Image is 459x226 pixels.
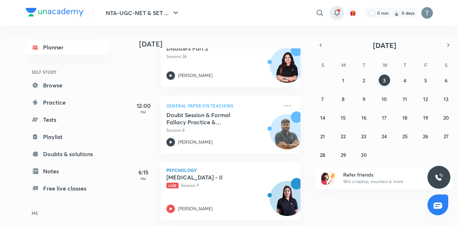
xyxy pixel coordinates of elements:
abbr: September 13, 2025 [444,96,449,102]
abbr: September 18, 2025 [402,114,407,121]
p: Win a laptop, vouchers & more [343,178,431,185]
abbr: September 30, 2025 [361,152,367,158]
button: September 30, 2025 [358,149,370,160]
img: avatar [350,10,356,16]
abbr: September 27, 2025 [444,133,449,140]
button: September 27, 2025 [440,130,452,142]
button: September 1, 2025 [337,74,349,86]
button: September 12, 2025 [420,93,431,105]
abbr: September 11, 2025 [403,96,407,102]
abbr: September 5, 2025 [424,77,427,84]
button: September 5, 2025 [420,74,431,86]
abbr: September 2, 2025 [363,77,365,84]
p: [PERSON_NAME] [178,72,213,79]
button: September 4, 2025 [399,74,411,86]
img: ttu [435,173,443,182]
button: September 15, 2025 [337,112,349,123]
a: Planner [26,40,109,54]
abbr: September 15, 2025 [341,114,346,121]
img: streak [393,9,400,16]
abbr: September 21, 2025 [320,133,325,140]
span: Live [166,183,179,188]
abbr: September 7, 2025 [321,96,324,102]
img: Company Logo [26,8,84,16]
button: NTA-UGC-NET & SET ... [101,6,184,20]
button: [DATE] [326,40,443,50]
abbr: Saturday [445,62,448,68]
button: September 14, 2025 [317,112,328,123]
h5: 6:15 [129,168,158,177]
abbr: September 22, 2025 [341,133,346,140]
abbr: September 1, 2025 [342,77,344,84]
p: PM [129,177,158,181]
button: September 20, 2025 [440,112,452,123]
abbr: September 16, 2025 [361,114,366,121]
p: General Paper on Teaching [166,101,279,110]
button: avatar [347,7,359,19]
img: Avatar [270,52,304,86]
a: Browse [26,78,109,92]
abbr: September 12, 2025 [423,96,428,102]
img: referral [321,170,336,185]
p: [PERSON_NAME] [178,139,213,145]
abbr: Monday [341,62,346,68]
button: September 18, 2025 [399,112,411,123]
img: Avatar [270,118,304,153]
p: [PERSON_NAME] [178,206,213,212]
button: September 19, 2025 [420,112,431,123]
span: [DATE] [373,40,396,50]
abbr: Wednesday [383,62,388,68]
a: Notes [26,164,109,178]
h5: Neuropsychological Tests - II [166,174,256,181]
abbr: September 26, 2025 [423,133,428,140]
h6: ME [26,207,109,219]
abbr: September 25, 2025 [402,133,408,140]
h5: Disasters Part 2 [166,45,256,52]
p: PM [129,110,158,114]
button: September 25, 2025 [399,130,411,142]
button: September 26, 2025 [420,130,431,142]
abbr: September 8, 2025 [342,96,345,102]
button: September 24, 2025 [379,130,390,142]
button: September 7, 2025 [317,93,328,105]
a: Playlist [26,130,109,144]
button: September 17, 2025 [379,112,390,123]
button: September 10, 2025 [379,93,390,105]
abbr: September 20, 2025 [443,114,449,121]
button: September 21, 2025 [317,130,328,142]
img: Avatar [270,185,304,219]
button: September 29, 2025 [337,149,349,160]
a: Tests [26,112,109,127]
h6: Refer friends [343,171,431,178]
button: September 22, 2025 [337,130,349,142]
abbr: September 14, 2025 [320,114,325,121]
abbr: Friday [424,62,427,68]
button: September 8, 2025 [337,93,349,105]
button: September 28, 2025 [317,149,328,160]
abbr: Tuesday [363,62,365,68]
h6: SELF STUDY [26,66,109,78]
button: September 23, 2025 [358,130,370,142]
h5: 12:00 [129,101,158,110]
p: Session 8 [166,127,279,134]
abbr: September 24, 2025 [382,133,387,140]
h5: Doubt Session & Formal Fallacy Practice & Distribution [166,111,256,126]
p: Psychology [166,168,295,172]
button: September 13, 2025 [440,93,452,105]
abbr: September 29, 2025 [341,152,346,158]
button: September 9, 2025 [358,93,370,105]
p: Session 26 [166,53,279,60]
abbr: September 6, 2025 [445,77,448,84]
button: September 16, 2025 [358,112,370,123]
abbr: Thursday [403,62,406,68]
a: Company Logo [26,8,84,18]
abbr: September 3, 2025 [383,77,386,84]
button: September 2, 2025 [358,74,370,86]
button: September 11, 2025 [399,93,411,105]
abbr: Sunday [321,62,324,68]
p: Session 9 [166,182,279,189]
a: Practice [26,95,109,110]
abbr: September 4, 2025 [403,77,406,84]
abbr: September 19, 2025 [423,114,428,121]
button: September 6, 2025 [440,74,452,86]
